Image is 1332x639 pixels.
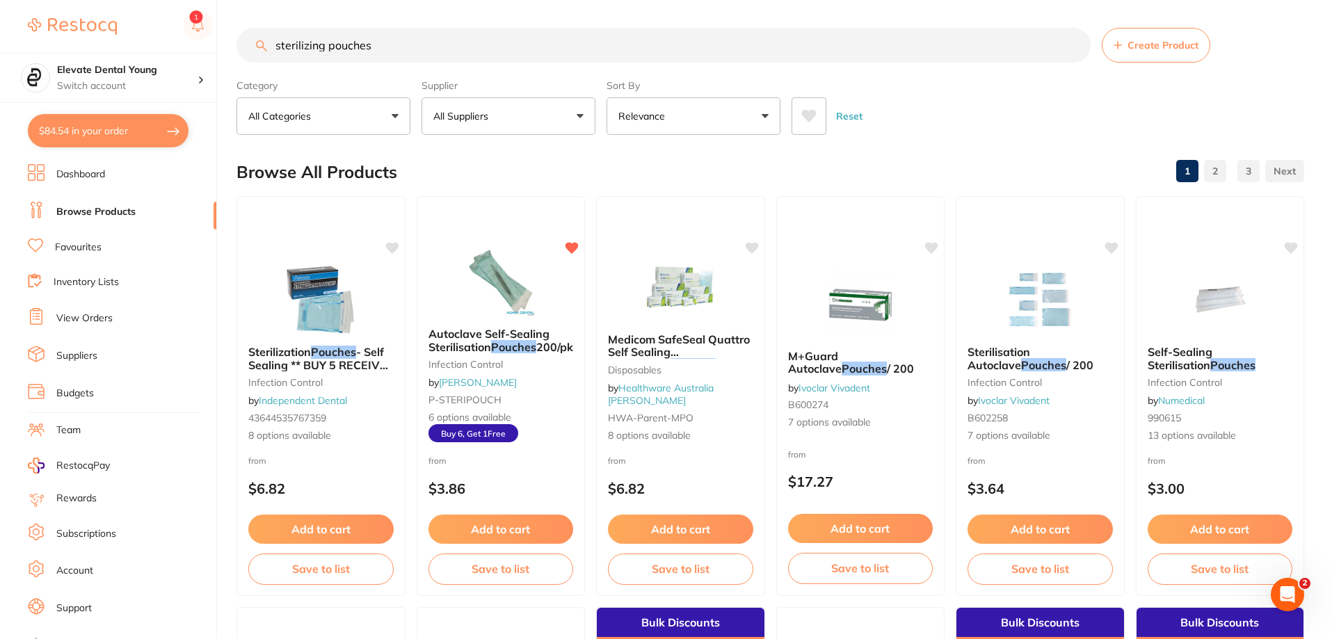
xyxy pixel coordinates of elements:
a: Budgets [56,387,94,401]
button: Save to list [608,553,753,584]
p: Switch account [57,79,198,93]
span: P-STERIPOUCH [428,394,501,406]
a: Inventory Lists [54,275,119,289]
span: by [968,394,1050,407]
span: B600274 [788,398,828,411]
button: Add to cart [1148,515,1293,544]
button: Add to cart [788,514,933,543]
a: Team [56,423,81,437]
a: Healthware Australia [PERSON_NAME] [608,382,714,407]
p: $3.64 [968,480,1113,496]
span: from [1148,455,1166,466]
span: from [968,455,986,466]
label: Supplier [422,79,595,92]
a: Dashboard [56,168,105,181]
span: 43644535767359 [248,412,326,424]
a: 2 [1204,157,1226,185]
span: 2 [1299,578,1310,589]
a: Support [56,601,92,615]
a: 1 [1176,157,1198,185]
span: RestocqPay [56,459,110,473]
span: 7 options available [968,429,1113,443]
em: Pouches [1210,358,1255,372]
img: Elevate Dental Young [22,64,49,92]
button: Save to list [788,553,933,583]
a: Subscriptions [56,527,116,541]
span: 6 options available [428,411,574,425]
span: Sterilisation Autoclave [968,345,1030,371]
button: Save to list [1148,553,1293,584]
b: M+Guard Autoclave Pouches / 200 [788,350,933,375]
a: View Orders [56,312,113,325]
img: Sterilization Pouches - Self Sealing ** BUY 5 RECEIVE 1 FREE ** [275,265,366,334]
b: Medicom SafeSeal Quattro Self Sealing Sterilisation Pouches 200/Box [608,333,753,359]
a: Ivoclar Vivadent [978,394,1050,407]
em: Pouches [671,358,716,372]
img: Autoclave Self-Sealing Sterilisation Pouches 200/pk [456,247,546,316]
span: / 200 [1066,358,1093,372]
p: $3.86 [428,480,574,496]
iframe: Intercom live chat [1271,578,1304,611]
b: Sterilisation Autoclave Pouches / 200 [968,346,1113,371]
a: Suppliers [56,349,97,363]
span: by [428,376,517,389]
b: Sterilization Pouches - Self Sealing ** BUY 5 RECEIVE 1 FREE ** [248,346,394,371]
em: Pouches [1021,358,1066,372]
a: Rewards [56,492,97,505]
span: Create Product [1128,40,1198,51]
span: 7 options available [788,416,933,430]
a: Restocq Logo [28,10,117,42]
a: Numedical [1158,394,1205,407]
label: Sort By [607,79,780,92]
a: Browse Products [56,205,136,219]
small: infection control [1148,377,1293,388]
span: 200/pk [536,340,573,354]
small: Disposables [608,364,753,375]
a: [PERSON_NAME] [439,376,517,389]
em: Pouches [311,345,356,359]
span: 8 options available [608,429,753,443]
h2: Browse All Products [236,163,397,182]
a: Account [56,564,93,578]
span: from [248,455,266,466]
span: 8 options available [248,429,394,443]
span: Buy 6, Get 1 Free [428,424,518,442]
span: 200/Box [716,358,760,372]
span: from [788,449,806,460]
img: Self-Sealing Sterilisation Pouches [1175,265,1265,334]
img: Restocq Logo [28,18,117,35]
button: Relevance [607,97,780,135]
em: Pouches [491,340,536,354]
span: HWA-parent-MPO [608,412,693,424]
p: All Suppliers [433,109,494,123]
button: $84.54 in your order [28,114,188,147]
span: Self-Sealing Sterilisation [1148,345,1212,371]
b: Autoclave Self-Sealing Sterilisation Pouches 200/pk [428,327,574,353]
p: Relevance [618,109,671,123]
button: Create Product [1102,28,1210,63]
a: 3 [1237,157,1260,185]
span: Medicom SafeSeal Quattro Self Sealing Sterilisation [608,332,750,372]
span: / 200 [887,362,914,375]
span: M+Guard Autoclave [788,349,842,375]
span: by [788,382,870,394]
p: $3.00 [1148,480,1293,496]
button: Save to list [428,553,574,584]
button: Save to list [248,553,394,584]
button: All Categories [236,97,410,135]
button: Add to cart [248,515,394,544]
a: Ivoclar Vivadent [799,382,870,394]
img: Medicom SafeSeal Quattro Self Sealing Sterilisation Pouches 200/Box [635,252,725,322]
input: Search Products [236,28,1091,63]
button: Save to list [968,553,1113,584]
b: Self-Sealing Sterilisation Pouches [1148,346,1293,371]
button: All Suppliers [422,97,595,135]
p: $17.27 [788,474,933,490]
p: $6.82 [608,480,753,496]
span: - Self Sealing ** BUY 5 RECEIVE 1 FREE ** [248,345,388,385]
span: Sterilization [248,345,311,359]
a: Favourites [55,241,102,254]
span: by [248,394,347,407]
img: RestocqPay [28,458,45,474]
img: M+Guard Autoclave Pouches / 200 [815,269,906,339]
